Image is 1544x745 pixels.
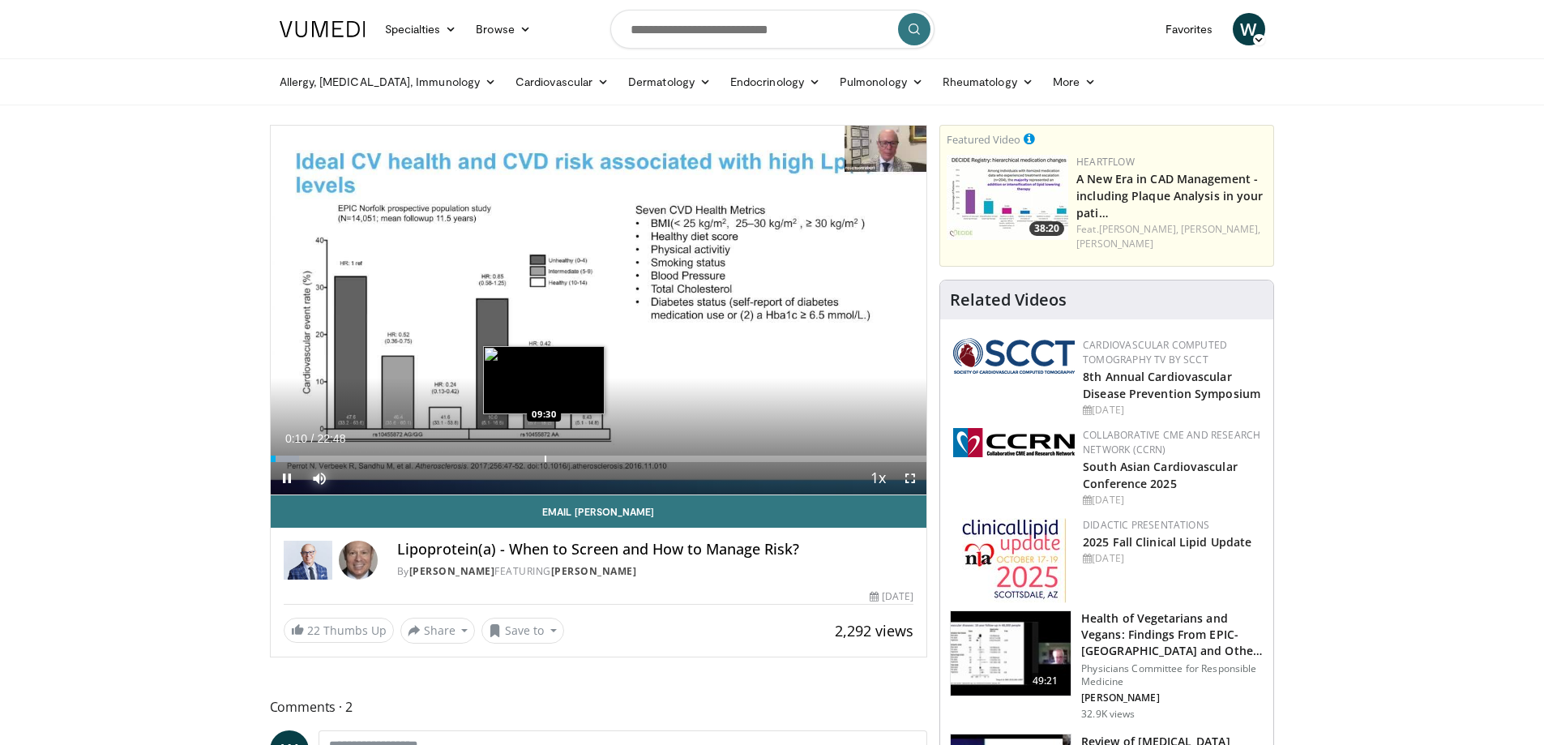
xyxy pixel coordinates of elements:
small: Featured Video [947,132,1020,147]
div: Progress Bar [271,456,927,462]
a: Browse [466,13,541,45]
span: 49:21 [1026,673,1065,689]
div: Feat. [1076,222,1267,251]
button: Playback Rate [862,462,894,495]
a: A New Era in CAD Management - including Plaque Analysis in your pati… [1076,171,1263,221]
div: By FEATURING [397,564,914,579]
a: South Asian Cardiovascular Conference 2025 [1083,459,1238,491]
img: 606f2b51-b844-428b-aa21-8c0c72d5a896.150x105_q85_crop-smart_upscale.jpg [951,611,1071,696]
a: Endocrinology [721,66,830,98]
div: Didactic Presentations [1083,518,1260,533]
a: 22 Thumbs Up [284,618,394,643]
p: [PERSON_NAME] [1081,691,1264,704]
h4: Related Videos [950,290,1067,310]
a: [PERSON_NAME] [551,564,637,578]
img: Avatar [339,541,378,580]
a: Favorites [1156,13,1223,45]
div: [DATE] [1083,551,1260,566]
h4: Lipoprotein(a) - When to Screen and How to Manage Risk? [397,541,914,559]
a: 38:20 [947,155,1068,240]
video-js: Video Player [271,126,927,495]
a: [PERSON_NAME] [409,564,495,578]
a: Specialties [375,13,467,45]
a: Pulmonology [830,66,933,98]
input: Search topics, interventions [610,10,935,49]
button: Pause [271,462,303,495]
a: [PERSON_NAME], [1099,222,1178,236]
p: Physicians Committee for Responsible Medicine [1081,662,1264,688]
a: Email [PERSON_NAME] [271,495,927,528]
img: 51a70120-4f25-49cc-93a4-67582377e75f.png.150x105_q85_autocrop_double_scale_upscale_version-0.2.png [953,338,1075,374]
img: 738d0e2d-290f-4d89-8861-908fb8b721dc.150x105_q85_crop-smart_upscale.jpg [947,155,1068,240]
a: Dermatology [618,66,721,98]
a: Cardiovascular [506,66,618,98]
span: / [311,432,314,445]
span: 22:48 [317,432,345,445]
div: [DATE] [1083,493,1260,507]
span: 2,292 views [835,621,913,640]
img: image.jpeg [483,346,605,414]
img: d65bce67-f81a-47c5-b47d-7b8806b59ca8.jpg.150x105_q85_autocrop_double_scale_upscale_version-0.2.jpg [962,518,1067,603]
a: 49:21 Health of Vegetarians and Vegans: Findings From EPIC-[GEOGRAPHIC_DATA] and Othe… Physicians... [950,610,1264,721]
a: Allergy, [MEDICAL_DATA], Immunology [270,66,507,98]
img: Dr. Robert S. Rosenson [284,541,332,580]
button: Share [400,618,476,644]
a: Rheumatology [933,66,1043,98]
span: 0:10 [285,432,307,445]
a: W [1233,13,1265,45]
h3: Health of Vegetarians and Vegans: Findings From EPIC-[GEOGRAPHIC_DATA] and Othe… [1081,610,1264,659]
a: 2025 Fall Clinical Lipid Update [1083,534,1251,550]
div: [DATE] [1083,403,1260,417]
p: 32.9K views [1081,708,1135,721]
a: Collaborative CME and Research Network (CCRN) [1083,428,1260,456]
img: a04ee3ba-8487-4636-b0fb-5e8d268f3737.png.150x105_q85_autocrop_double_scale_upscale_version-0.2.png [953,428,1075,457]
a: [PERSON_NAME], [1181,222,1260,236]
a: 8th Annual Cardiovascular Disease Prevention Symposium [1083,369,1260,401]
div: [DATE] [870,589,913,604]
span: 38:20 [1029,221,1064,236]
button: Mute [303,462,336,495]
a: Cardiovascular Computed Tomography TV by SCCT [1083,338,1227,366]
span: Comments 2 [270,696,928,717]
a: More [1043,66,1106,98]
a: [PERSON_NAME] [1076,237,1153,250]
button: Save to [481,618,564,644]
a: Heartflow [1076,155,1135,169]
img: VuMedi Logo [280,21,366,37]
span: 22 [307,623,320,638]
button: Fullscreen [894,462,926,495]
